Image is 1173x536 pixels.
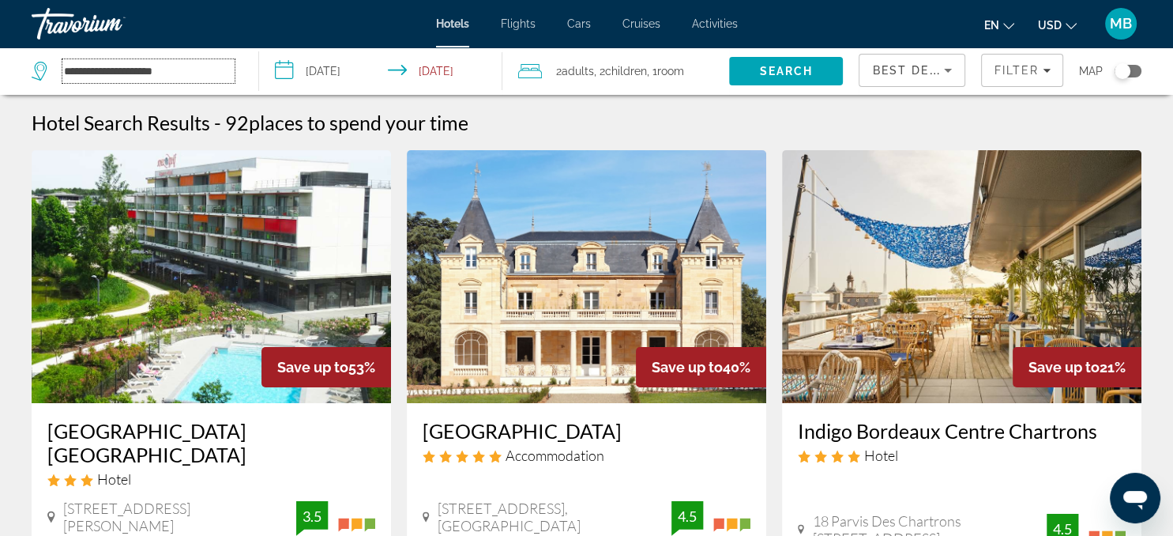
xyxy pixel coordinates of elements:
[1079,60,1103,82] span: Map
[423,447,750,464] div: 5 star Accommodation
[423,419,750,443] a: [GEOGRAPHIC_DATA]
[47,419,375,466] a: [GEOGRAPHIC_DATA] [GEOGRAPHIC_DATA]
[994,64,1039,77] span: Filter
[782,150,1141,403] img: Indigo Bordeaux Centre Chartrons
[671,507,703,526] div: 4.5
[438,500,672,534] span: [STREET_ADDRESS], [GEOGRAPHIC_DATA]
[436,17,469,30] a: Hotels
[407,150,766,403] img: Château Léognan
[62,59,235,83] input: Search hotel destination
[622,17,660,30] a: Cruises
[567,17,591,30] a: Cars
[594,60,647,82] span: , 2
[864,447,898,464] span: Hotel
[692,17,738,30] a: Activities
[981,54,1063,87] button: Filters
[1110,16,1132,32] span: MB
[501,17,536,30] a: Flights
[1013,347,1141,387] div: 21%
[32,3,190,44] a: Travorium
[63,500,296,534] span: [STREET_ADDRESS][PERSON_NAME]
[259,47,502,95] button: Select check in and out date
[502,47,730,95] button: Travelers: 2 adults, 2 children
[1110,473,1160,523] iframe: Bouton de lancement de la fenêtre de messagerie
[32,150,391,403] img: Appart Hotel Mer & Golf City Bordeaux Bruges
[729,57,843,85] button: Search
[1038,13,1077,36] button: Change currency
[261,347,391,387] div: 53%
[277,359,348,376] span: Save up to
[657,65,684,77] span: Room
[605,65,647,77] span: Children
[296,507,328,526] div: 3.5
[249,111,468,134] span: places to spend your time
[984,19,999,32] span: en
[652,359,723,376] span: Save up to
[1103,64,1141,78] button: Toggle map
[636,347,766,387] div: 40%
[798,447,1126,464] div: 4 star Hotel
[556,60,594,82] span: 2
[562,65,594,77] span: Adults
[798,419,1126,443] a: Indigo Bordeaux Centre Chartrons
[47,470,375,488] div: 3 star Hotel
[1028,359,1100,376] span: Save up to
[872,61,952,80] mat-select: Sort by
[1100,7,1141,40] button: User Menu
[1038,19,1062,32] span: USD
[872,64,954,77] span: Best Deals
[647,60,684,82] span: , 1
[97,470,131,488] span: Hotel
[214,111,221,134] span: -
[506,447,604,464] span: Accommodation
[984,13,1014,36] button: Change language
[225,111,468,134] h2: 92
[32,111,210,134] h1: Hotel Search Results
[760,65,814,77] span: Search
